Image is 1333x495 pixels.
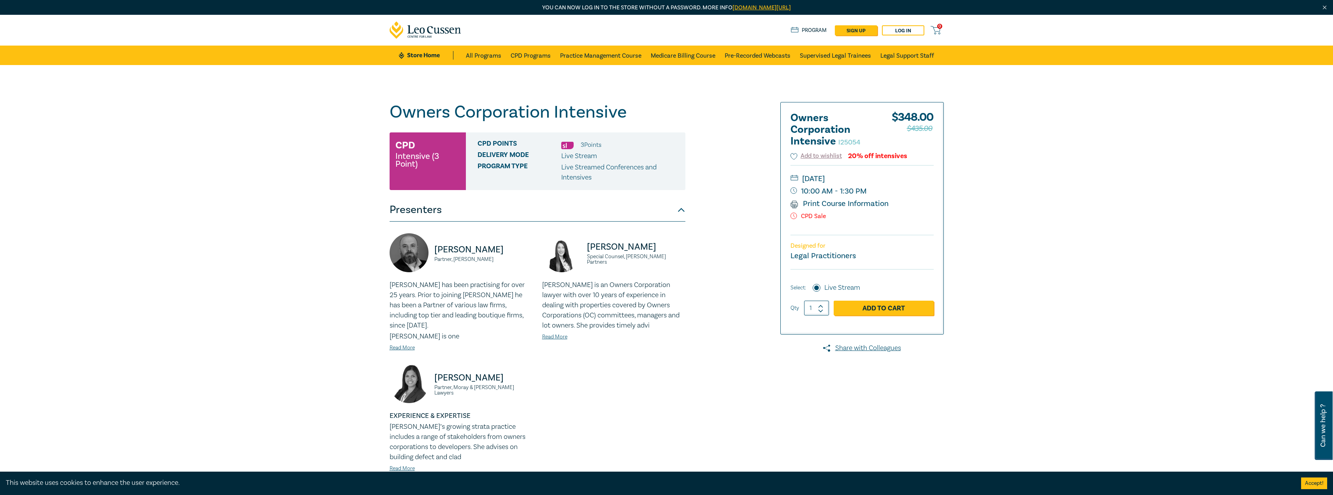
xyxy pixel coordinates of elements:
img: https://s3.ap-southeast-2.amazonaws.com/leo-cussen-store-production-content/Contacts/Tim%20Graham... [390,233,429,272]
a: Medicare Billing Course [651,46,715,65]
p: [PERSON_NAME] is an Owners Corporation lawyer with over 10 years of experience in dealing with pr... [542,280,685,331]
div: $ 348.00 [892,112,934,151]
a: Read More [390,344,415,351]
a: Program [791,26,827,35]
li: 3 Point s [581,140,601,150]
p: Live Streamed Conferences and Intensives [561,162,680,183]
p: [PERSON_NAME]’s growing strata practice includes a range of stakeholders from owners corporations... [390,422,533,462]
small: Intensive (3 Point) [395,152,460,168]
a: CPD Programs [511,46,551,65]
small: Partner, [PERSON_NAME] [434,257,533,262]
h3: CPD [395,138,415,152]
button: Add to wishlist [790,151,842,160]
span: Delivery Mode [478,151,561,161]
span: 0 [937,24,942,29]
p: [PERSON_NAME] [587,241,685,253]
img: Substantive Law [561,142,574,149]
p: CPD Sale [790,213,934,220]
p: [PERSON_NAME] has been practising for over 25 years. Prior to joining [PERSON_NAME] he has been a... [390,280,533,331]
a: Share with Colleagues [780,343,944,353]
a: Supervised Legal Trainees [800,46,871,65]
a: [DOMAIN_NAME][URL] [732,4,791,11]
small: Legal Practitioners [790,251,856,261]
img: https://s3.ap-southeast-2.amazonaws.com/leo-cussen-store-production-content/Contacts/Deborah%20An... [542,233,581,272]
h1: Owners Corporation Intensive [390,102,685,122]
span: Live Stream [561,151,597,160]
a: Read More [542,333,567,340]
p: Designed for [790,242,934,250]
a: Practice Management Course [560,46,641,65]
img: Close [1321,4,1328,11]
p: [PERSON_NAME] is one [390,331,533,342]
div: This website uses cookies to enhance the user experience. [6,478,1289,488]
a: Print Course Information [790,199,889,209]
p: [PERSON_NAME] [434,372,533,384]
label: Qty [790,304,799,312]
input: 1 [804,301,829,315]
a: Store Home [399,51,453,60]
img: https://s3.ap-southeast-2.amazonaws.com/leo-cussen-store-production-content/Contacts/Fabienne%20L... [390,364,429,403]
a: Read More [390,465,415,472]
span: Program type [478,162,561,183]
a: Legal Support Staff [880,46,934,65]
button: Presenters [390,198,685,222]
strong: EXPERIENCE & EXPERTISE [390,411,471,420]
p: You can now log in to the store without a password. More info [390,4,944,12]
small: [DATE] [790,173,934,185]
span: Can we help ? [1319,396,1327,455]
span: $435.00 [907,122,933,135]
small: Partner, Moray & [PERSON_NAME] Lawyers [434,385,533,396]
a: All Programs [466,46,501,65]
small: I25054 [838,138,861,147]
small: 10:00 AM - 1:30 PM [790,185,934,197]
span: CPD Points [478,140,561,150]
a: Log in [882,25,924,35]
label: Live Stream [824,283,860,293]
button: Accept cookies [1301,477,1327,489]
span: Select: [790,284,806,292]
a: Add to Cart [834,301,934,315]
h2: Owners Corporation Intensive [790,112,876,147]
p: [PERSON_NAME] [434,243,533,256]
a: Pre-Recorded Webcasts [725,46,790,65]
small: Special Counsel, [PERSON_NAME] Partners [587,254,685,265]
a: sign up [835,25,877,35]
div: 20% off intensives [848,152,907,160]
